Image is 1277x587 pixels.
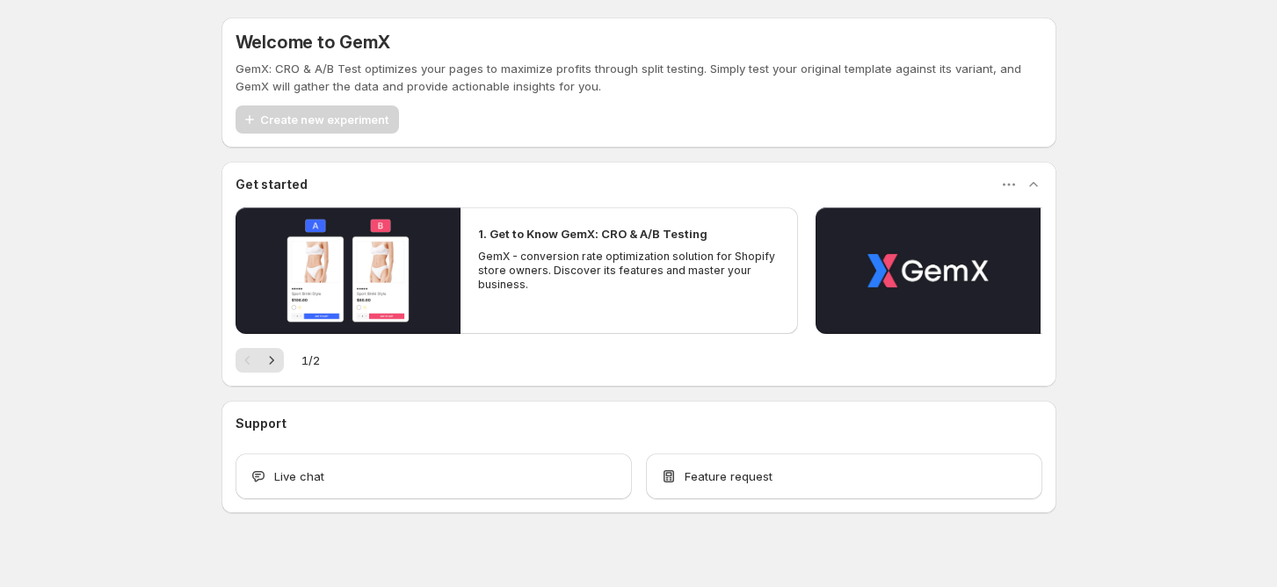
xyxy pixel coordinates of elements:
p: GemX: CRO & A/B Test optimizes your pages to maximize profits through split testing. Simply test ... [236,60,1042,95]
button: Play video [816,207,1041,334]
span: Live chat [274,467,324,485]
h5: Welcome to GemX [236,32,390,53]
h3: Support [236,415,287,432]
span: Feature request [685,467,773,485]
nav: Pagination [236,348,284,373]
button: Play video [236,207,461,334]
span: 1 / 2 [301,351,320,369]
h3: Get started [236,176,308,193]
h2: 1. Get to Know GemX: CRO & A/B Testing [478,225,707,243]
p: GemX - conversion rate optimization solution for Shopify store owners. Discover its features and ... [478,250,780,292]
button: Next [259,348,284,373]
